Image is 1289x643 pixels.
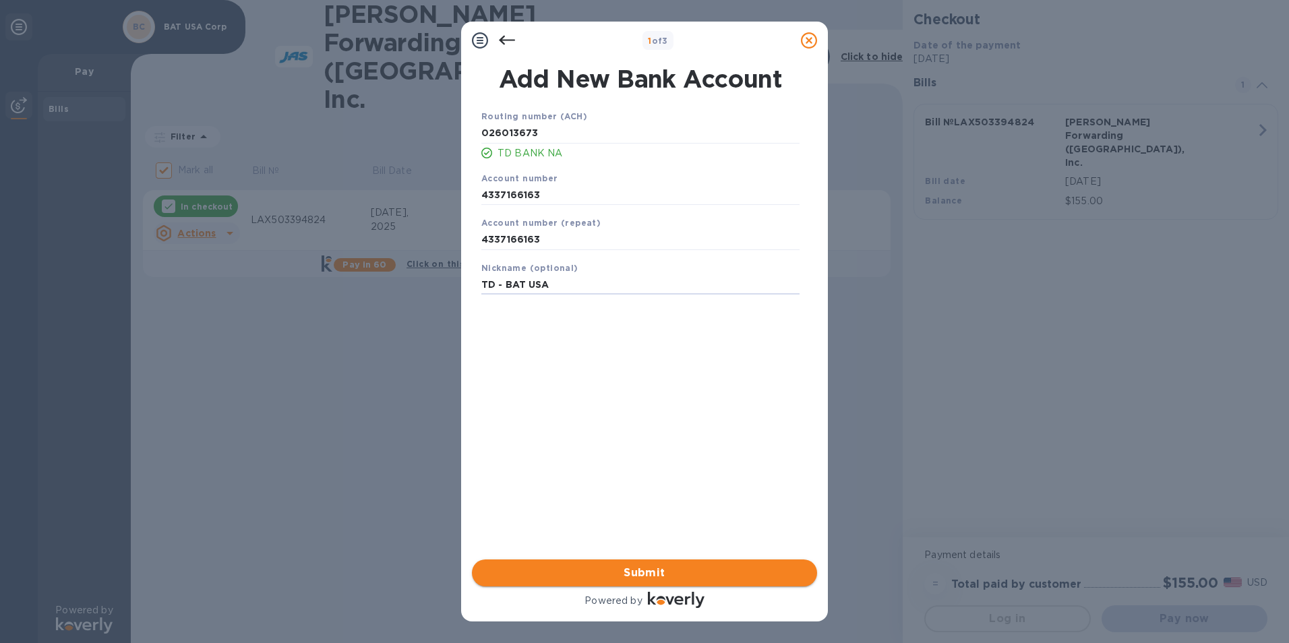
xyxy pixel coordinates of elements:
[648,36,668,46] b: of 3
[481,173,558,183] b: Account number
[473,65,808,93] h1: Add New Bank Account
[481,111,587,121] b: Routing number (ACH)
[472,559,817,586] button: Submit
[481,230,800,250] input: Enter account number
[481,263,578,273] b: Nickname (optional)
[481,123,800,144] input: Enter routing number
[483,565,806,581] span: Submit
[648,592,705,608] img: Logo
[481,218,601,228] b: Account number (repeat)
[648,36,651,46] span: 1
[481,275,800,295] input: Enter nickname
[498,146,800,160] p: TD BANK NA
[584,594,642,608] p: Powered by
[481,185,800,205] input: Enter account number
